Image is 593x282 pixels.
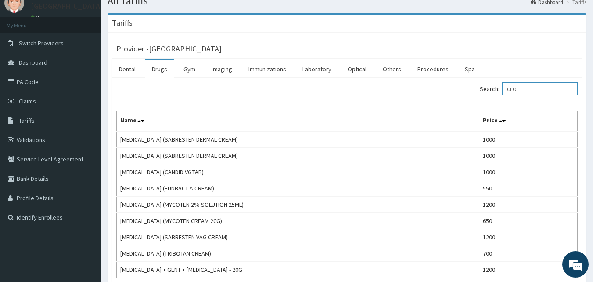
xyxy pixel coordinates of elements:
a: Laboratory [295,60,338,78]
span: Tariffs [19,117,35,125]
td: [MEDICAL_DATA] (CANDID V6 TAB) [117,164,479,180]
img: d_794563401_company_1708531726252_794563401 [16,44,36,66]
td: 650 [479,213,577,229]
td: [MEDICAL_DATA] (FUNBACT A CREAM) [117,180,479,197]
a: Spa [458,60,482,78]
td: 1000 [479,148,577,164]
div: Minimize live chat window [144,4,165,26]
a: Optical [341,60,374,78]
th: Name [117,111,479,132]
td: [MEDICAL_DATA] + GENT + [MEDICAL_DATA] - 20G [117,262,479,278]
a: Others [376,60,408,78]
h3: Provider - [GEOGRAPHIC_DATA] [116,45,222,53]
a: Gym [176,60,202,78]
textarea: Type your message and hit 'Enter' [4,188,167,219]
td: 700 [479,245,577,262]
td: 1200 [479,197,577,213]
a: Procedures [410,60,456,78]
th: Price [479,111,577,132]
div: Chat with us now [46,49,147,61]
input: Search: [502,82,578,95]
td: 1000 [479,131,577,148]
td: [MEDICAL_DATA] (MYCOTEN 2% SOLUTION 25ML) [117,197,479,213]
a: Dental [112,60,143,78]
td: 1200 [479,262,577,278]
span: Dashboard [19,59,47,66]
td: 550 [479,180,577,197]
span: Switch Providers [19,39,64,47]
td: [MEDICAL_DATA] (SABRESTEN DERMAL CREAM) [117,131,479,148]
td: [MEDICAL_DATA] (MYCOTEN CREAM 20G) [117,213,479,229]
a: Immunizations [241,60,293,78]
h3: Tariffs [112,19,133,27]
p: [GEOGRAPHIC_DATA] [31,2,103,10]
td: [MEDICAL_DATA] (TRIBOTAN CREAM) [117,245,479,262]
td: 1200 [479,229,577,245]
span: Claims [19,97,36,105]
a: Imaging [205,60,239,78]
td: [MEDICAL_DATA] (SABRESTEN DERMAL CREAM) [117,148,479,164]
span: We're online! [51,85,121,174]
a: Drugs [145,60,174,78]
label: Search: [480,82,578,95]
td: 1000 [479,164,577,180]
td: [MEDICAL_DATA] (SABRESTEN VAG CREAM) [117,229,479,245]
a: Online [31,15,52,21]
